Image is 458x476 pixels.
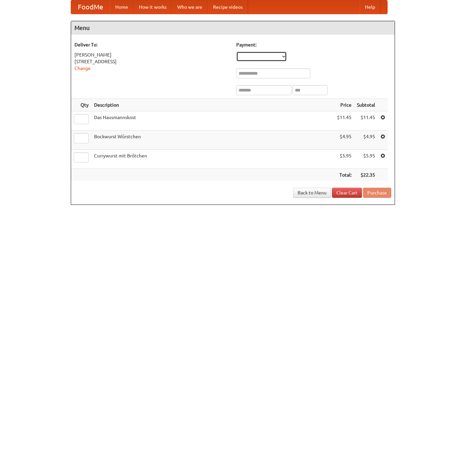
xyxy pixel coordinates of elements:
[334,99,354,111] th: Price
[91,131,334,150] td: Bockwurst Würstchen
[71,21,395,35] h4: Menu
[363,188,391,198] button: Purchase
[334,150,354,169] td: $5.95
[354,131,378,150] td: $4.95
[354,169,378,181] th: $22.35
[360,0,380,14] a: Help
[74,51,230,58] div: [PERSON_NAME]
[293,188,331,198] a: Back to Menu
[354,111,378,131] td: $11.45
[354,99,378,111] th: Subtotal
[91,111,334,131] td: Das Hausmannskost
[332,188,362,198] a: Clear Cart
[110,0,133,14] a: Home
[236,41,391,48] h5: Payment:
[74,66,91,71] a: Change
[334,111,354,131] td: $11.45
[71,0,110,14] a: FoodMe
[74,41,230,48] h5: Deliver To:
[354,150,378,169] td: $5.95
[208,0,248,14] a: Recipe videos
[172,0,208,14] a: Who we are
[91,99,334,111] th: Description
[74,58,230,65] div: [STREET_ADDRESS]
[334,169,354,181] th: Total:
[334,131,354,150] td: $4.95
[71,99,91,111] th: Qty
[91,150,334,169] td: Currywurst mit Brötchen
[133,0,172,14] a: How it works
